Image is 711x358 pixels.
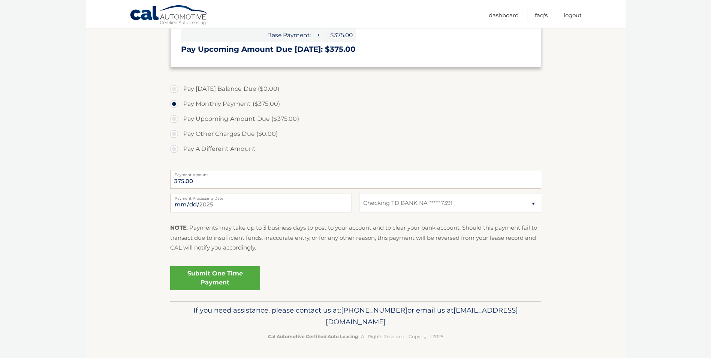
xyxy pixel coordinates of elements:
label: Pay A Different Amount [170,141,541,156]
span: + [314,29,322,42]
a: FAQ's [535,9,548,21]
label: Payment Processing Date [170,194,352,200]
p: : Payments may take up to 3 business days to post to your account and to clear your bank account.... [170,223,541,253]
strong: NOTE [170,224,187,231]
span: Base Payment: [181,29,314,42]
h3: Pay Upcoming Amount Due [DATE]: $375.00 [181,45,530,54]
strong: Cal Automotive Certified Auto Leasing [268,334,358,339]
span: [PHONE_NUMBER] [341,306,407,314]
label: Pay Upcoming Amount Due ($375.00) [170,111,541,126]
span: $375.00 [322,29,356,42]
label: Pay Monthly Payment ($375.00) [170,96,541,111]
a: Cal Automotive [130,5,208,27]
input: Payment Amount [170,170,541,189]
input: Payment Date [170,194,352,212]
a: Submit One Time Payment [170,266,260,290]
label: Pay Other Charges Due ($0.00) [170,126,541,141]
p: If you need assistance, please contact us at: or email us at [175,304,536,328]
a: Logout [564,9,582,21]
label: Payment Amount [170,170,541,176]
a: Dashboard [489,9,519,21]
p: - All Rights Reserved - Copyright 2025 [175,332,536,340]
label: Pay [DATE] Balance Due ($0.00) [170,81,541,96]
